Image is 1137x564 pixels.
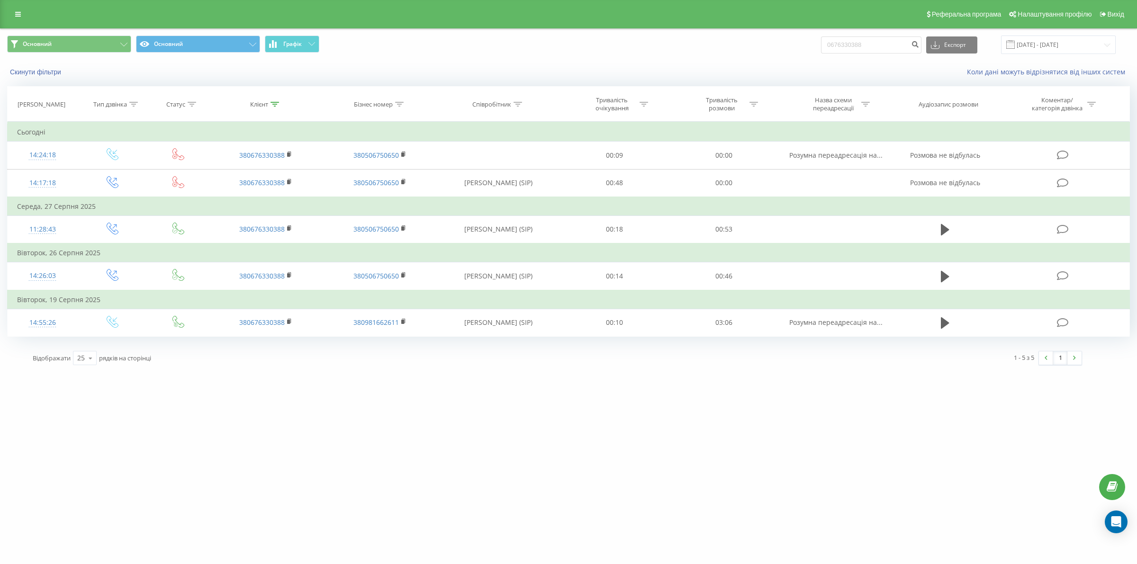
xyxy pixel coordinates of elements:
div: 1 - 5 з 5 [1014,353,1034,362]
td: Середа, 27 Серпня 2025 [8,197,1130,216]
div: 14:24:18 [17,146,68,164]
button: Графік [265,36,319,53]
td: 00:10 [559,309,669,336]
div: Назва схеми переадресації [808,96,859,112]
div: 14:55:26 [17,313,68,332]
span: Реферальна програма [932,10,1002,18]
div: Бізнес номер [354,100,393,108]
input: Пошук за номером [821,36,921,54]
td: [PERSON_NAME] (SIP) [437,215,559,243]
span: Розмова не відбулась [910,178,980,187]
div: Тривалість розмови [696,96,747,112]
td: 00:14 [559,262,669,290]
td: 00:00 [669,169,779,197]
div: [PERSON_NAME] [18,100,65,108]
span: Розумна переадресація на... [789,151,883,160]
td: [PERSON_NAME] (SIP) [437,169,559,197]
a: 380676330388 [239,178,285,187]
div: Аудіозапис розмови [919,100,978,108]
a: 1 [1053,351,1067,365]
div: Тривалість очікування [587,96,637,112]
span: Вихід [1108,10,1124,18]
td: 00:18 [559,215,669,243]
span: Основний [23,40,52,48]
a: 380676330388 [239,151,285,160]
td: 03:06 [669,309,779,336]
div: Співробітник [472,100,511,108]
span: Відображати [33,354,71,362]
td: 00:00 [669,142,779,169]
td: [PERSON_NAME] (SIP) [437,309,559,336]
button: Експорт [926,36,977,54]
td: Вівторок, 26 Серпня 2025 [8,243,1130,262]
button: Скинути фільтри [7,68,66,76]
span: Налаштування профілю [1018,10,1092,18]
a: 380506750650 [353,271,399,280]
a: 380506750650 [353,151,399,160]
span: Розумна переадресація на... [789,318,883,327]
span: Графік [283,41,302,47]
td: 00:48 [559,169,669,197]
a: 380676330388 [239,318,285,327]
td: 00:53 [669,215,779,243]
a: 380506750650 [353,224,399,233]
div: 11:28:43 [17,220,68,239]
td: Сьогодні [8,123,1130,142]
a: 380676330388 [239,271,285,280]
a: 380981662611 [353,318,399,327]
div: 14:17:18 [17,174,68,192]
a: Коли дані можуть відрізнятися вiд інших систем [967,67,1130,76]
td: 00:46 [669,262,779,290]
div: Клієнт [250,100,268,108]
div: Коментар/категорія дзвінка [1029,96,1085,112]
a: 380506750650 [353,178,399,187]
div: Статус [166,100,185,108]
div: Тип дзвінка [93,100,127,108]
button: Основний [7,36,131,53]
td: [PERSON_NAME] (SIP) [437,262,559,290]
button: Основний [136,36,260,53]
div: 25 [77,353,85,363]
td: Вівторок, 19 Серпня 2025 [8,290,1130,309]
a: 380676330388 [239,224,285,233]
span: рядків на сторінці [99,354,151,362]
td: 00:09 [559,142,669,169]
div: 14:26:03 [17,267,68,285]
div: Open Intercom Messenger [1105,510,1128,533]
span: Розмова не відбулась [910,151,980,160]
